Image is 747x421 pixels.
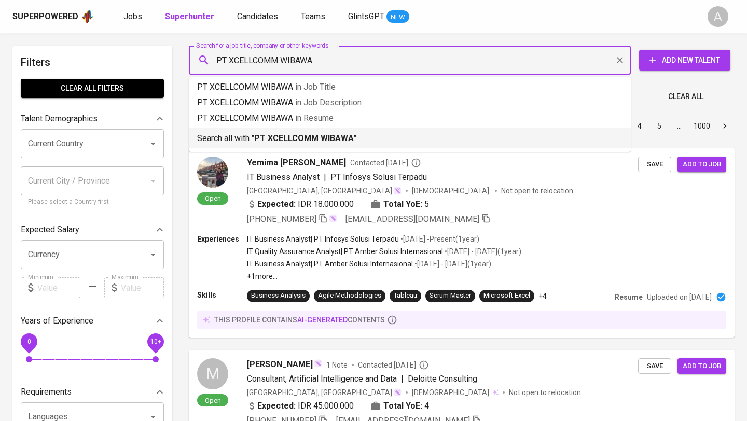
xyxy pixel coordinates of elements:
[21,113,98,125] p: Talent Demographics
[411,158,421,168] svg: By Batam recruiter
[638,157,671,173] button: Save
[21,219,164,240] div: Expected Salary
[12,9,94,24] a: Superpoweredapp logo
[27,338,31,345] span: 0
[247,259,413,269] p: IT Business Analyst | PT Amber Solusi Internasional
[412,186,491,196] span: [DEMOGRAPHIC_DATA]
[324,171,326,184] span: |
[329,214,337,222] img: magic_wand.svg
[21,311,164,331] div: Years of Experience
[146,247,160,262] button: Open
[683,360,721,372] span: Add to job
[419,360,429,370] svg: By Batam recruiter
[201,194,225,203] span: Open
[247,387,402,398] div: [GEOGRAPHIC_DATA], [GEOGRAPHIC_DATA]
[401,373,404,385] span: |
[247,271,521,282] p: +1 more ...
[668,90,703,103] span: Clear All
[483,291,530,301] div: Microsoft Excel
[643,360,666,372] span: Save
[80,9,94,24] img: app logo
[638,358,671,374] button: Save
[247,400,354,412] div: IDR 45.000.000
[146,136,160,151] button: Open
[257,198,296,210] b: Expected:
[21,108,164,129] div: Talent Demographics
[708,6,728,27] div: A
[295,82,336,92] span: in Job Title
[350,158,421,168] span: Contacted [DATE]
[237,10,280,23] a: Candidates
[251,291,306,301] div: Business Analysis
[631,118,648,134] button: Go to page 4
[383,198,422,210] b: Total YoE:
[501,186,573,196] p: Not open to relocation
[123,11,142,21] span: Jobs
[197,81,622,93] p: PT XCELLCOMM WIBAWA
[413,259,491,269] p: • [DATE] - [DATE] ( 1 year )
[348,10,409,23] a: GlintsGPT NEW
[393,187,402,195] img: magic_wand.svg
[165,11,214,21] b: Superhunter
[358,360,429,370] span: Contacted [DATE]
[613,53,627,67] button: Clear
[21,54,164,71] h6: Filters
[247,374,397,384] span: Consultant, Artificial Intelligence and Data
[538,291,547,301] p: +4
[21,223,79,236] p: Expected Salary
[247,358,313,371] span: [PERSON_NAME]
[121,277,164,298] input: Value
[21,382,164,402] div: Requirements
[197,290,247,300] p: Skills
[123,10,144,23] a: Jobs
[295,97,362,107] span: in Job Description
[197,234,247,244] p: Experiences
[551,118,735,134] nav: pagination navigation
[301,11,325,21] span: Teams
[443,246,521,257] p: • [DATE] - [DATE] ( 1 year )
[37,277,80,298] input: Value
[399,234,479,244] p: • [DATE] - Present ( 1 year )
[647,292,712,302] p: Uploaded on [DATE]
[326,360,348,370] span: 1 Note
[683,159,721,171] span: Add to job
[21,315,93,327] p: Years of Experience
[247,246,443,257] p: IT Quality Assurance Analyst | PT Amber Solusi Internasional
[297,316,348,324] span: AI-generated
[247,234,399,244] p: IT Business Analyst | PT Infosys Solusi Terpadu
[412,387,491,398] span: [DEMOGRAPHIC_DATA]
[247,157,346,169] span: Yemima [PERSON_NAME]
[21,79,164,98] button: Clear All filters
[424,198,429,210] span: 5
[301,10,327,23] a: Teams
[671,121,687,131] div: …
[647,54,722,67] span: Add New Talent
[21,386,72,398] p: Requirements
[214,315,385,325] p: this profile contains contents
[197,157,228,188] img: 4d153df3dfd3d14b458e4659131a687a.jpg
[247,186,402,196] div: [GEOGRAPHIC_DATA], [GEOGRAPHIC_DATA]
[509,387,581,398] p: Not open to relocation
[28,197,157,207] p: Please select a Country first
[430,291,471,301] div: Scrum Master
[257,400,296,412] b: Expected:
[12,11,78,23] div: Superpowered
[197,96,622,109] p: PT XCELLCOMM WIBAWA
[247,198,354,210] div: IDR 18.000.000
[237,11,278,21] span: Candidates
[318,291,381,301] div: Agile Methodologies
[393,388,402,397] img: magic_wand.svg
[615,292,643,302] p: Resume
[201,396,225,405] span: Open
[150,338,161,345] span: 10+
[677,358,726,374] button: Add to job
[383,400,422,412] b: Total YoE:
[716,118,733,134] button: Go to next page
[345,214,479,224] span: [EMAIL_ADDRESS][DOMAIN_NAME]
[295,113,334,123] span: in Resume
[424,400,429,412] span: 4
[247,214,316,224] span: [PHONE_NUMBER]
[314,359,322,368] img: magic_wand.svg
[165,10,216,23] a: Superhunter
[247,172,320,182] span: IT Business Analyst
